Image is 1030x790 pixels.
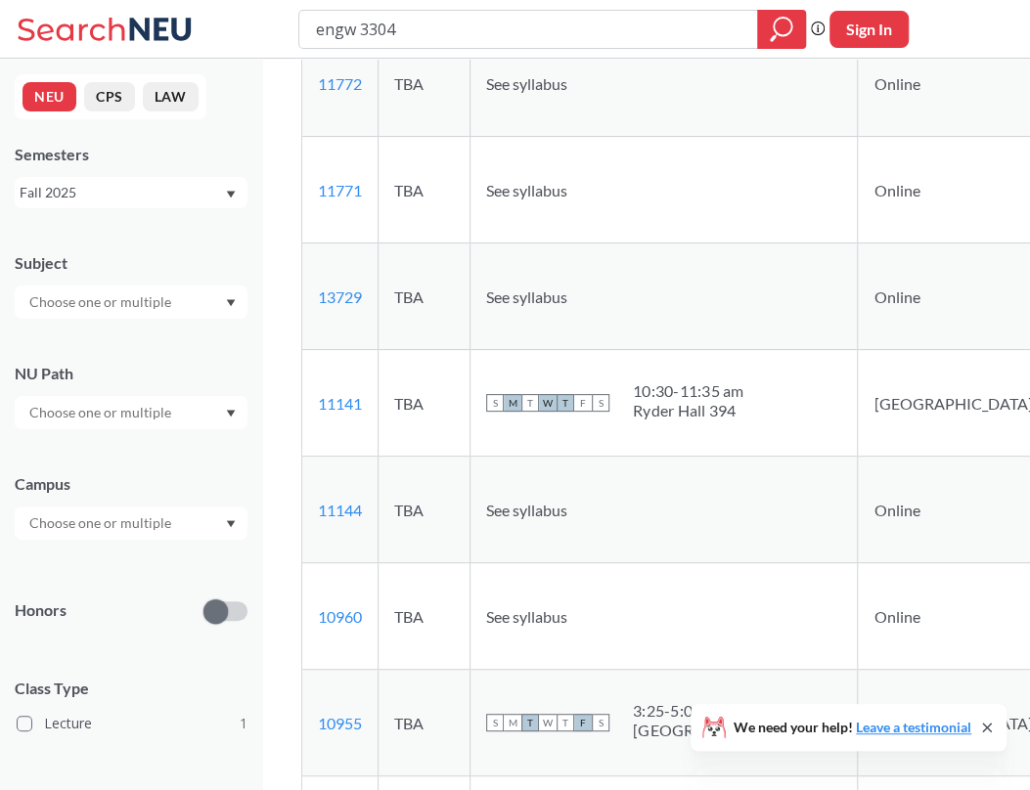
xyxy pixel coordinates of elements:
a: 11771 [318,181,362,199]
span: T [557,394,574,412]
span: W [539,714,557,731]
div: Dropdown arrow [15,506,247,540]
div: Fall 2025Dropdown arrow [15,177,247,208]
span: M [504,714,521,731]
a: 10955 [318,714,362,732]
span: S [592,714,609,731]
div: Fall 2025 [20,182,224,203]
span: T [521,394,539,412]
div: NU Path [15,363,247,384]
span: F [574,394,592,412]
td: TBA [379,137,470,243]
td: TBA [379,563,470,670]
span: See syllabus [486,181,567,199]
button: LAW [143,82,199,111]
div: Dropdown arrow [15,396,247,429]
span: See syllabus [486,607,567,626]
span: See syllabus [486,287,567,306]
a: 13729 [318,287,362,306]
div: 3:25 - 5:05 pm [633,701,826,721]
span: S [486,394,504,412]
div: Dropdown arrow [15,285,247,319]
span: See syllabus [486,74,567,93]
input: Choose one or multiple [20,511,184,535]
svg: Dropdown arrow [226,520,236,528]
button: Sign In [829,11,909,48]
svg: Dropdown arrow [226,191,236,198]
div: Campus [15,473,247,495]
div: [GEOGRAPHIC_DATA] 008 [633,721,826,740]
a: 11144 [318,501,362,519]
span: M [504,394,521,412]
span: F [574,714,592,731]
div: Semesters [15,144,247,165]
p: Honors [15,599,67,622]
span: Class Type [15,678,247,699]
td: TBA [379,243,470,350]
input: Choose one or multiple [20,401,184,424]
span: See syllabus [486,501,567,519]
span: S [486,714,504,731]
a: 11141 [318,394,362,413]
button: NEU [22,82,76,111]
svg: Dropdown arrow [226,299,236,307]
td: TBA [379,350,470,457]
span: We need your help! [734,721,971,734]
div: Ryder Hall 394 [633,401,744,420]
span: T [521,714,539,731]
button: CPS [84,82,135,111]
input: Class, professor, course number, "phrase" [314,13,743,46]
td: TBA [379,30,470,137]
td: TBA [379,457,470,563]
span: S [592,394,609,412]
span: W [539,394,557,412]
span: 1 [240,713,247,734]
input: Choose one or multiple [20,290,184,314]
label: Lecture [17,711,247,736]
span: T [557,714,574,731]
a: Leave a testimonial [856,719,971,735]
a: 11772 [318,74,362,93]
div: magnifying glass [757,10,806,49]
svg: Dropdown arrow [226,410,236,417]
div: 10:30 - 11:35 am [633,381,744,401]
div: Subject [15,252,247,274]
td: TBA [379,670,470,776]
svg: magnifying glass [770,16,793,43]
a: 10960 [318,607,362,626]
